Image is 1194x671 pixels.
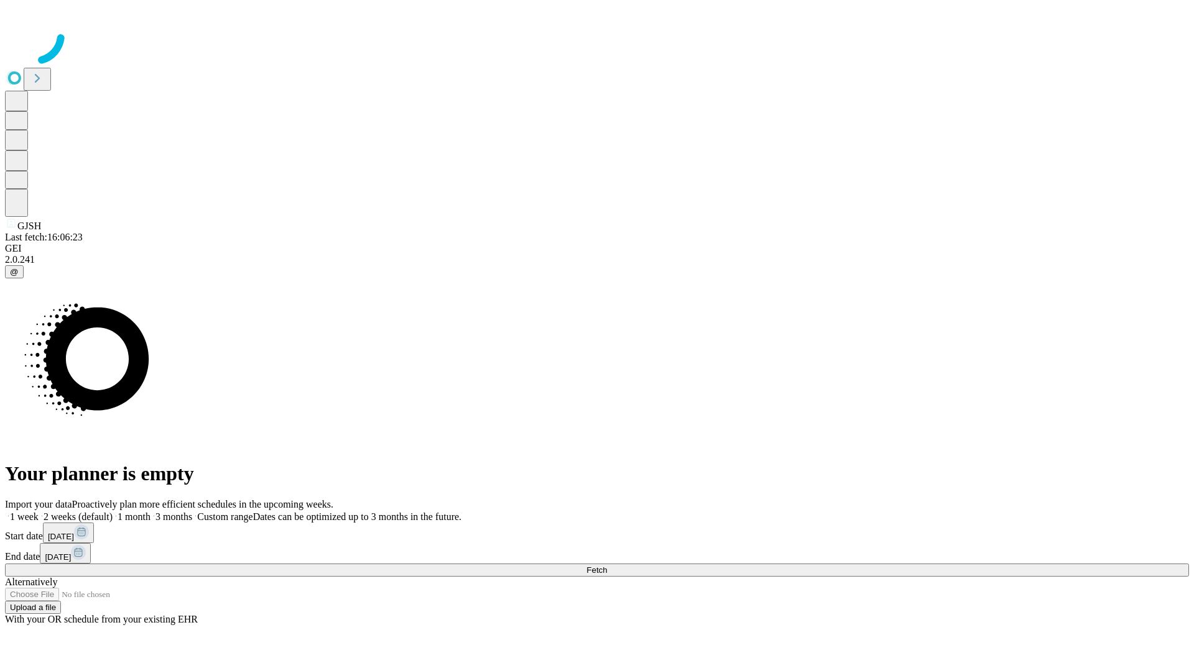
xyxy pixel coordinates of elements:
[5,254,1189,265] div: 2.0.241
[118,511,150,522] span: 1 month
[5,543,1189,564] div: End date
[5,499,72,509] span: Import your data
[5,564,1189,577] button: Fetch
[5,243,1189,254] div: GEI
[5,577,57,587] span: Alternatively
[5,601,61,614] button: Upload a file
[586,565,607,575] span: Fetch
[44,511,113,522] span: 2 weeks (default)
[253,511,461,522] span: Dates can be optimized up to 3 months in the future.
[5,614,198,624] span: With your OR schedule from your existing EHR
[5,523,1189,543] div: Start date
[5,462,1189,485] h1: Your planner is empty
[10,511,39,522] span: 1 week
[40,543,91,564] button: [DATE]
[48,532,74,541] span: [DATE]
[197,511,252,522] span: Custom range
[10,267,19,276] span: @
[72,499,333,509] span: Proactively plan more efficient schedules in the upcoming weeks.
[43,523,94,543] button: [DATE]
[17,221,41,231] span: GJSH
[5,265,24,278] button: @
[155,511,192,522] span: 3 months
[5,232,83,242] span: Last fetch: 16:06:23
[45,552,71,562] span: [DATE]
